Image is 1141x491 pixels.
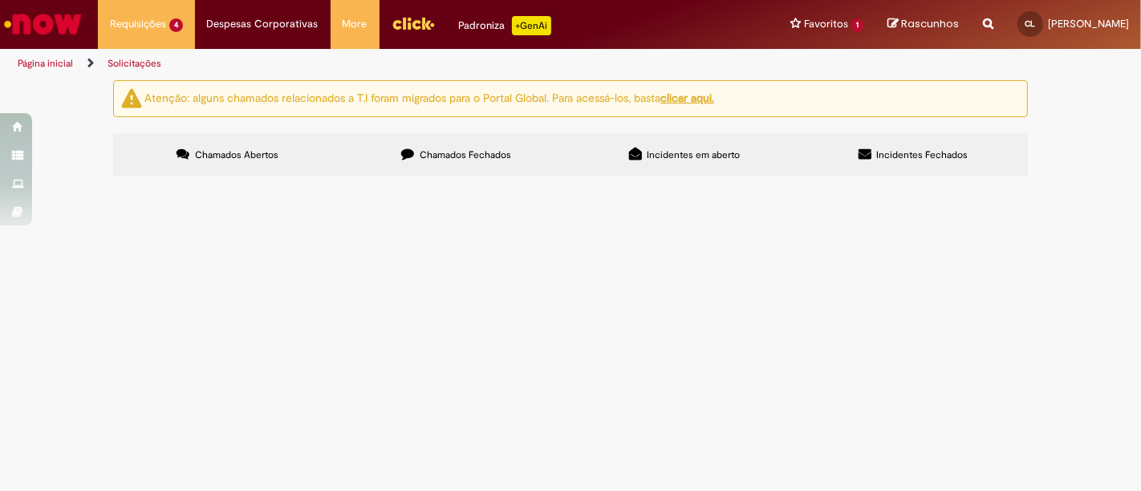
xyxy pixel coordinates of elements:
[887,17,959,32] a: Rascunhos
[459,16,551,35] div: Padroniza
[144,91,714,105] ng-bind-html: Atenção: alguns chamados relacionados a T.I foram migrados para o Portal Global. Para acessá-los,...
[2,8,84,40] img: ServiceNow
[660,91,714,105] a: clicar aqui.
[512,16,551,35] p: +GenAi
[110,16,166,32] span: Requisições
[420,148,511,161] span: Chamados Fechados
[851,18,863,32] span: 1
[804,16,848,32] span: Favoritos
[392,11,435,35] img: click_logo_yellow_360x200.png
[901,16,959,31] span: Rascunhos
[877,148,968,161] span: Incidentes Fechados
[1025,18,1036,29] span: CL
[108,57,161,70] a: Solicitações
[207,16,319,32] span: Despesas Corporativas
[169,18,183,32] span: 4
[343,16,367,32] span: More
[648,148,741,161] span: Incidentes em aberto
[12,49,749,79] ul: Trilhas de página
[195,148,278,161] span: Chamados Abertos
[1048,17,1129,30] span: [PERSON_NAME]
[18,57,73,70] a: Página inicial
